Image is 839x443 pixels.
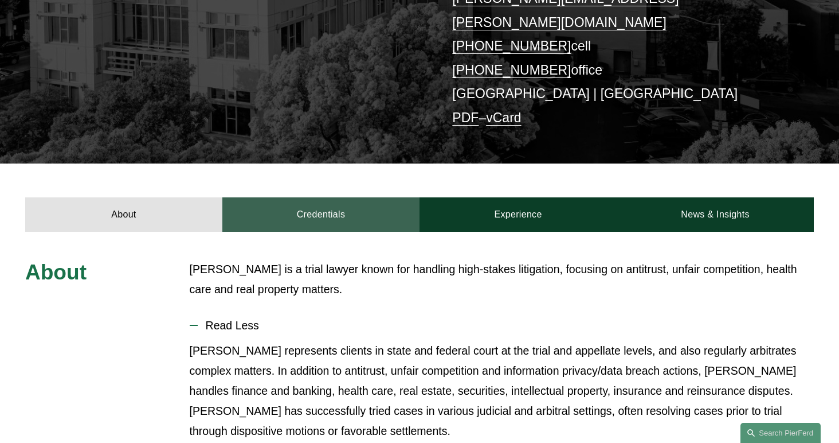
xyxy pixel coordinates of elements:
[190,341,814,442] p: [PERSON_NAME] represents clients in state and federal court at the trial and appellate levels, an...
[452,63,571,77] a: [PHONE_NUMBER]
[190,259,814,300] p: [PERSON_NAME] is a trial lawyer known for handling high-stakes litigation, focusing on antitrust,...
[25,197,222,231] a: About
[222,197,420,231] a: Credentials
[452,110,479,125] a: PDF
[617,197,814,231] a: News & Insights
[25,260,87,284] span: About
[740,423,821,443] a: Search this site
[198,319,814,332] span: Read Less
[190,310,814,341] button: Read Less
[452,38,571,53] a: [PHONE_NUMBER]
[486,110,521,125] a: vCard
[420,197,617,231] a: Experience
